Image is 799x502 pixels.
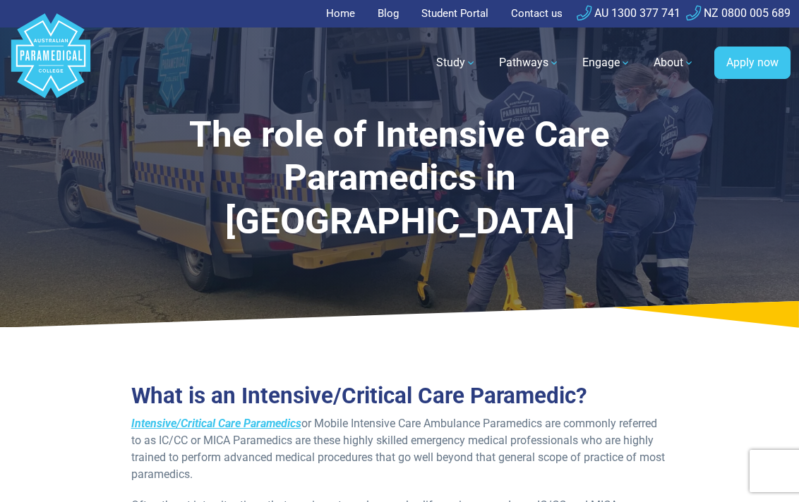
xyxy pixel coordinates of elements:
a: Study [428,43,485,82]
h1: The role of Intensive Care Paramedics in [GEOGRAPHIC_DATA] [107,113,693,243]
a: Australian Paramedical College [8,27,93,99]
a: About [645,43,703,82]
h2: What is an Intensive/Critical Care Paramedic? [131,383,668,410]
a: NZ 0800 005 689 [686,6,791,20]
a: AU 1300 377 741 [577,6,680,20]
a: Intensive/Critical Care Paramedics [131,417,301,430]
p: or Mobile Intensive Care Ambulance Paramedics are commonly referred to as IC/CC or MICA Paramedic... [131,415,668,483]
a: Pathways [491,43,568,82]
a: Engage [574,43,639,82]
a: Apply now [714,47,791,79]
